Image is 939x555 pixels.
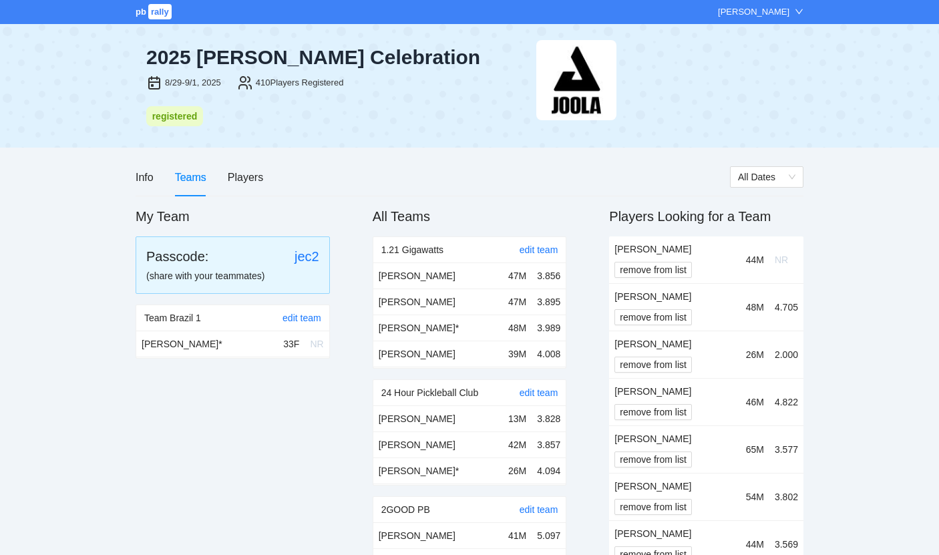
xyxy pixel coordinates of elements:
td: [PERSON_NAME] * [136,331,278,357]
span: pb [136,7,146,17]
td: 48M [503,315,532,341]
a: pbrally [136,7,174,17]
td: [PERSON_NAME] [373,406,503,432]
div: [PERSON_NAME] [614,479,735,494]
span: 4.822 [775,397,798,407]
h2: All Teams [373,207,567,226]
span: 3.577 [775,444,798,455]
td: [PERSON_NAME] * [373,457,503,484]
div: [PERSON_NAME] [614,289,735,304]
span: 5.097 [537,530,560,541]
td: 26M [741,331,769,378]
td: [PERSON_NAME] * [373,315,503,341]
td: 47M [503,263,532,289]
div: 2GOOD PB [381,497,520,522]
a: edit team [520,244,558,255]
td: 65M [741,425,769,473]
td: 47M [503,289,532,315]
td: 26M [503,457,532,484]
div: registered [150,109,199,124]
div: Info [136,169,154,186]
button: remove from list [614,404,692,420]
span: All Dates [738,167,795,187]
button: remove from list [614,262,692,278]
div: 2025 [PERSON_NAME] Celebration [146,45,526,69]
a: edit team [283,313,321,323]
span: 3.895 [537,297,560,307]
div: [PERSON_NAME] [614,384,735,399]
td: 41M [503,523,532,549]
span: 4.094 [537,466,560,476]
a: jec2 [295,249,319,264]
span: rally [148,4,172,19]
td: [PERSON_NAME] [373,341,503,367]
span: 2.000 [775,349,798,360]
td: 42M [503,431,532,457]
span: remove from list [620,500,687,514]
h2: My Team [136,207,330,226]
img: joola-black.png [536,40,616,120]
td: 46M [741,378,769,425]
span: 3.828 [537,413,560,424]
button: remove from list [614,499,692,515]
td: [PERSON_NAME] [373,523,503,549]
span: remove from list [620,357,687,372]
span: remove from list [620,262,687,277]
td: [PERSON_NAME] [373,431,503,457]
div: Passcode: [146,247,208,266]
td: 13M [503,406,532,432]
div: [PERSON_NAME] [614,526,735,541]
a: edit team [520,504,558,515]
td: 39M [503,341,532,367]
span: remove from list [620,405,687,419]
div: 8/29-9/1, 2025 [165,76,221,89]
div: [PERSON_NAME] [614,242,735,256]
td: 54M [741,473,769,520]
span: 3.857 [537,439,560,450]
div: [PERSON_NAME] [614,431,735,446]
div: [PERSON_NAME] [718,5,789,19]
span: remove from list [620,452,687,467]
td: 33F [278,331,305,357]
button: remove from list [614,309,692,325]
span: NR [310,339,323,349]
div: 1.21 Gigawatts [381,237,520,262]
td: [PERSON_NAME] [373,263,503,289]
h2: Players Looking for a Team [609,207,803,226]
span: NR [775,254,788,265]
button: remove from list [614,357,692,373]
div: 410 Players Registered [256,76,344,89]
span: 4.705 [775,302,798,313]
div: Team Brazil 1 [144,305,283,331]
div: (share with your teammates) [146,268,319,283]
span: remove from list [620,310,687,325]
div: [PERSON_NAME] [614,337,735,351]
td: 48M [741,283,769,331]
span: 3.569 [775,539,798,550]
span: 3.989 [537,323,560,333]
td: [PERSON_NAME] [373,289,503,315]
td: 44M [741,236,769,284]
div: 24 Hour Pickleball Club [381,380,520,405]
span: 3.856 [537,270,560,281]
a: edit team [520,387,558,398]
span: 3.802 [775,492,798,502]
span: down [795,7,803,16]
span: 4.008 [537,349,560,359]
div: Teams [175,169,206,186]
button: remove from list [614,451,692,468]
div: Players [228,169,263,186]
